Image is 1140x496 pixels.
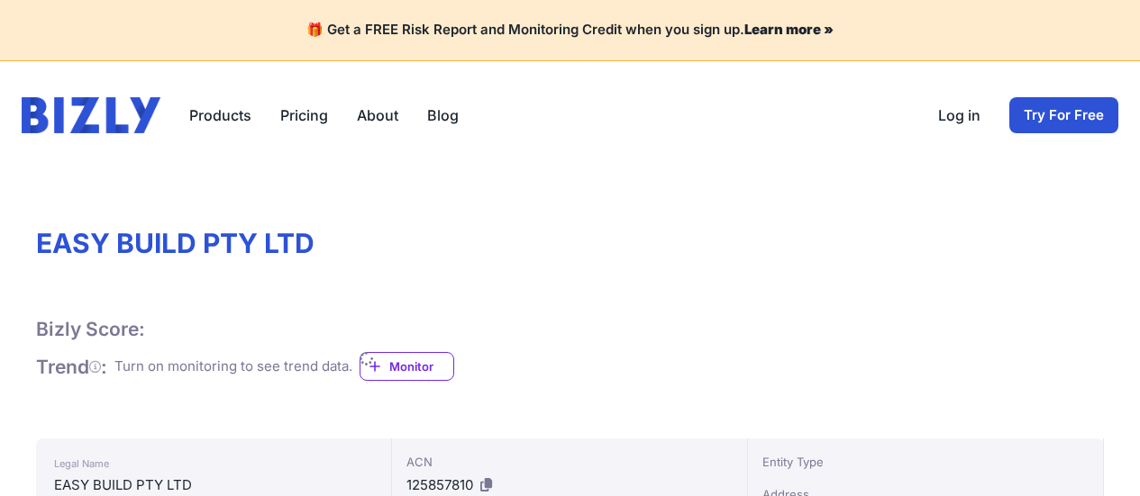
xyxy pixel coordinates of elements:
[36,317,145,341] h1: Bizly Score:
[114,356,352,377] div: Turn on monitoring to see trend data.
[744,21,834,38] a: Learn more »
[357,104,398,126] a: About
[427,104,459,126] a: Blog
[762,453,1089,471] div: Entity Type
[406,453,733,471] div: ACN
[1009,97,1118,133] a: Try For Free
[406,476,473,493] span: 125857810
[189,104,251,126] button: Products
[36,227,1104,259] h1: EASY BUILD PTY LTD
[280,104,328,126] a: Pricing
[54,453,373,474] div: Legal Name
[54,474,373,496] div: EASY BUILD PTY LTD
[36,355,107,379] h1: Trend :
[938,104,980,126] a: Log in
[360,352,454,381] a: Monitor
[389,357,453,375] span: Monitor
[22,22,1118,39] h4: 🎁 Get a FREE Risk Report and Monitoring Credit when you sign up.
